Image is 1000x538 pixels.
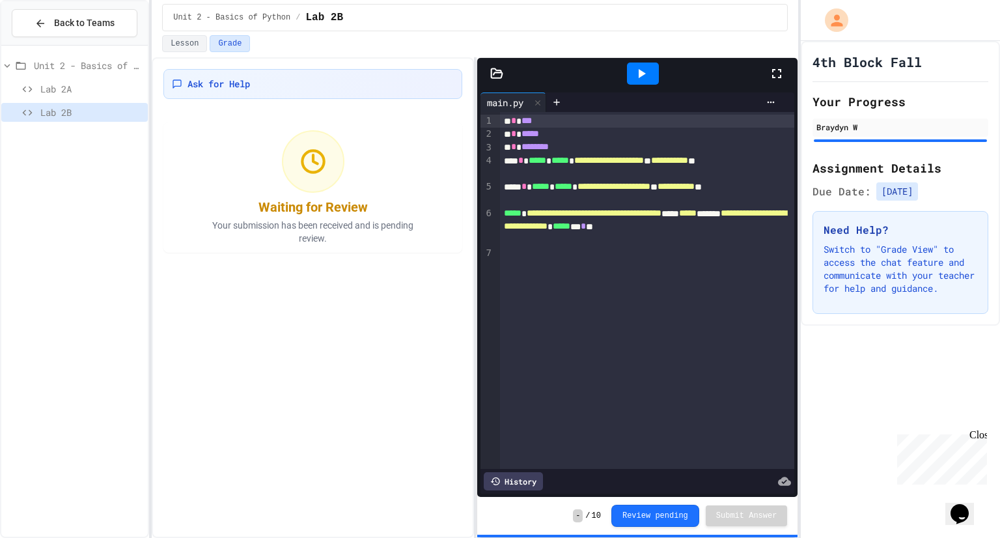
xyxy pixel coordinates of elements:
span: Unit 2 - Basics of Python [34,59,143,72]
span: Unit 2 - Basics of Python [173,12,290,23]
span: / [585,511,590,521]
div: 7 [480,247,493,260]
span: Lab 2A [40,82,143,96]
div: 6 [480,207,493,247]
div: main.py [480,92,546,112]
span: Lab 2B [305,10,343,25]
h1: 4th Block Fall [812,53,922,71]
span: [DATE] [876,182,918,201]
iframe: chat widget [945,486,987,525]
div: 5 [480,180,493,207]
p: Switch to "Grade View" to access the chat feature and communicate with your teacher for help and ... [824,243,977,295]
span: Due Date: [812,184,871,199]
button: Lesson [162,35,207,52]
button: Back to Teams [12,9,137,37]
span: - [573,509,583,522]
h2: Assignment Details [812,159,988,177]
button: Grade [210,35,250,52]
div: My Account [811,5,852,35]
span: / [296,12,300,23]
div: Braydyn W [816,121,984,133]
h3: Need Help? [824,222,977,238]
iframe: chat widget [892,429,987,485]
div: main.py [480,96,530,109]
span: Back to Teams [54,16,115,30]
button: Submit Answer [706,505,788,526]
div: 3 [480,141,493,154]
div: 1 [480,115,493,128]
div: History [484,472,543,490]
span: Submit Answer [716,511,777,521]
button: Review pending [611,505,699,527]
div: 2 [480,128,493,141]
span: Lab 2B [40,106,143,119]
span: Ask for Help [187,78,250,91]
div: 4 [480,154,493,181]
h2: Your Progress [812,92,988,111]
div: Waiting for Review [258,198,368,216]
p: Your submission has been received and is pending review. [196,219,430,245]
span: 10 [592,511,601,521]
div: Chat with us now!Close [5,5,90,83]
